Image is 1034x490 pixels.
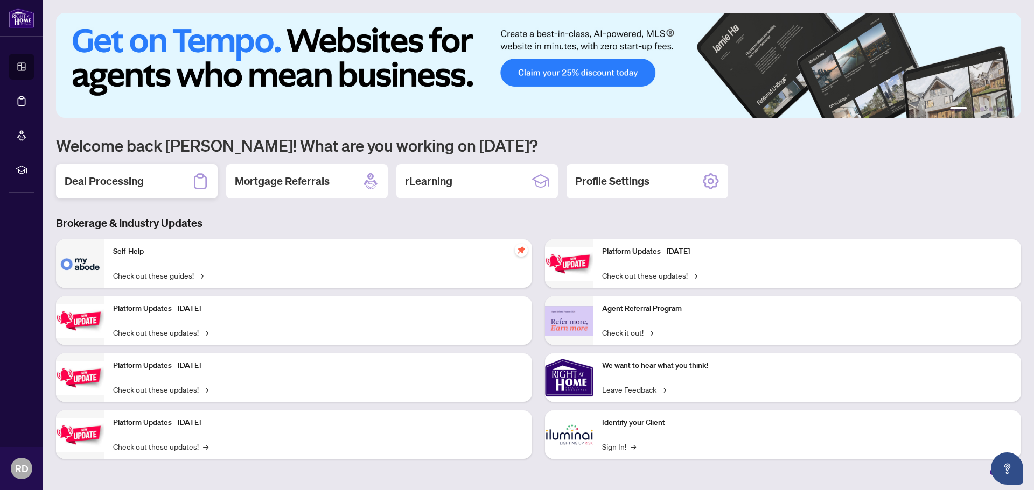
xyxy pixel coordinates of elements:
[56,13,1021,118] img: Slide 0
[203,326,208,338] span: →
[9,8,34,28] img: logo
[545,247,593,281] img: Platform Updates - June 23, 2025
[602,303,1012,315] p: Agent Referral Program
[56,304,104,338] img: Platform Updates - September 16, 2025
[545,306,593,336] img: Agent Referral Program
[575,174,649,189] h2: Profile Settings
[661,384,666,395] span: →
[56,239,104,288] img: Self-Help
[545,410,593,459] img: Identify your Client
[113,326,208,338] a: Check out these updates!→
[113,417,523,429] p: Platform Updates - [DATE]
[56,361,104,395] img: Platform Updates - July 21, 2025
[602,269,697,281] a: Check out these updates!→
[648,326,653,338] span: →
[631,441,636,452] span: →
[56,216,1021,231] h3: Brokerage & Industry Updates
[692,269,697,281] span: →
[113,246,523,258] p: Self-Help
[113,303,523,315] p: Platform Updates - [DATE]
[113,384,208,395] a: Check out these updates!→
[405,174,452,189] h2: rLearning
[602,326,653,338] a: Check it out!→
[991,452,1023,485] button: Open asap
[1006,107,1010,111] button: 6
[602,441,636,452] a: Sign In!→
[203,441,208,452] span: →
[980,107,984,111] button: 3
[972,107,976,111] button: 2
[602,384,666,395] a: Leave Feedback→
[65,174,144,189] h2: Deal Processing
[997,107,1002,111] button: 5
[56,135,1021,155] h1: Welcome back [PERSON_NAME]! What are you working on [DATE]?
[113,441,208,452] a: Check out these updates!→
[602,360,1012,372] p: We want to hear what you think!
[989,107,993,111] button: 4
[515,244,528,257] span: pushpin
[602,246,1012,258] p: Platform Updates - [DATE]
[203,384,208,395] span: →
[235,174,330,189] h2: Mortgage Referrals
[602,417,1012,429] p: Identify your Client
[198,269,204,281] span: →
[113,269,204,281] a: Check out these guides!→
[545,353,593,402] img: We want to hear what you think!
[56,418,104,452] img: Platform Updates - July 8, 2025
[113,360,523,372] p: Platform Updates - [DATE]
[15,461,29,476] span: RD
[950,107,967,111] button: 1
